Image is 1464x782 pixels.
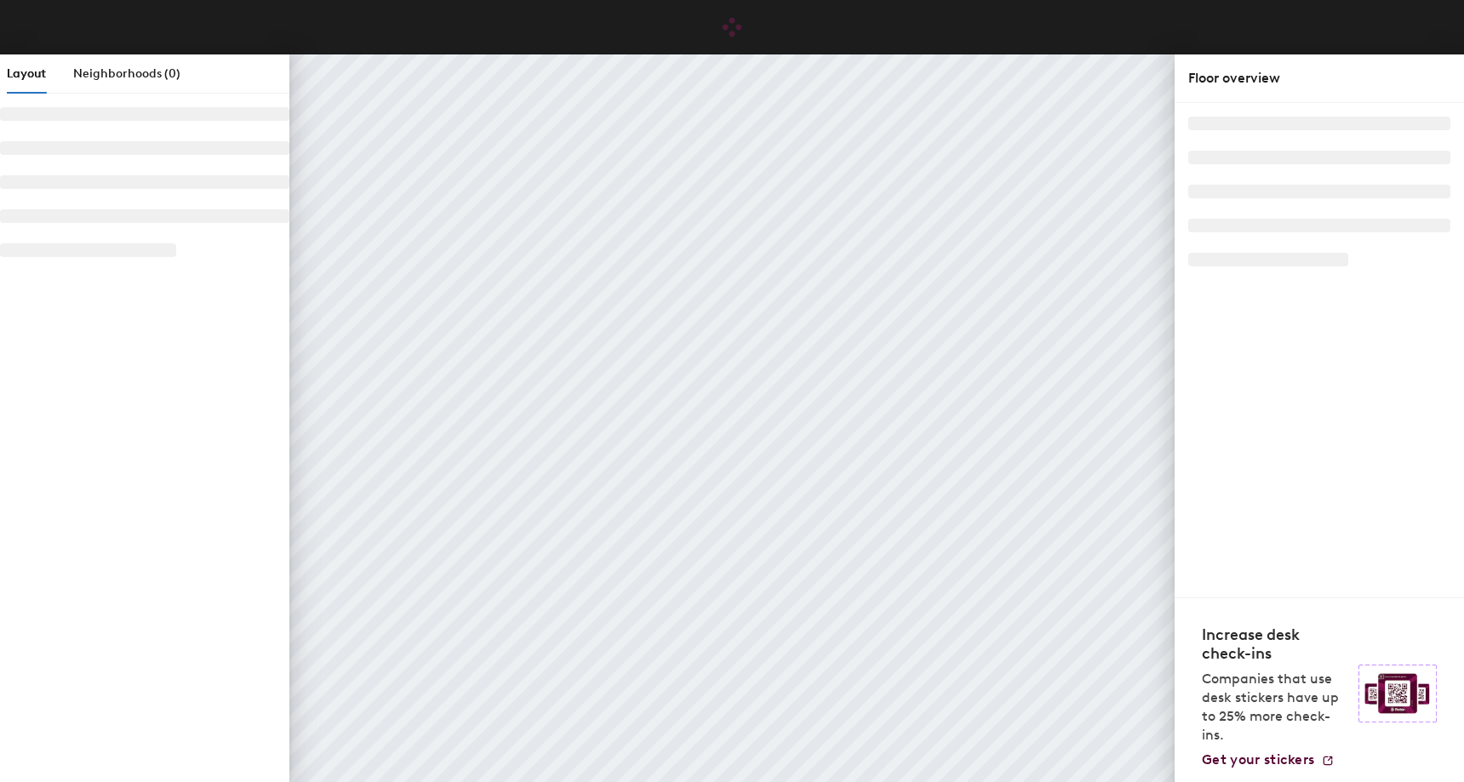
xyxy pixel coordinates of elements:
[1202,751,1335,768] a: Get your stickers
[73,66,180,81] span: Neighborhoods (0)
[1358,665,1437,722] img: Sticker logo
[1202,751,1314,768] span: Get your stickers
[1202,625,1348,663] h4: Increase desk check-ins
[1188,68,1450,88] div: Floor overview
[1202,670,1348,745] p: Companies that use desk stickers have up to 25% more check-ins.
[7,66,46,81] span: Layout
